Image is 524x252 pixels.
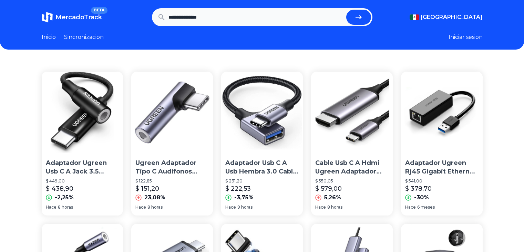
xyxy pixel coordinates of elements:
p: $ 378,70 [405,184,432,193]
p: $ 541,00 [405,178,479,184]
img: MercadoTrack [42,12,53,23]
img: Adaptador Ugreen Rj45 Gigabit Ethernet 5 Gbps Usb 3.0 [401,72,483,153]
span: 8 horas [58,204,73,210]
img: Cable Usb C A Hdmi Ugreen Adaptador 4kuhd 60hz 1.5m Trenzado [311,72,393,153]
p: -30% [414,193,429,202]
a: Ugreen Adaptador Tipo C Audífonos Jack 3.5mm En Angulo 90°Ugreen Adaptador Tipo C Audífonos Jack ... [131,72,213,216]
span: BETA [91,7,107,14]
p: Adaptador Usb C A Usb Hembra 3.0 Cable Otg Usb Tipo C Ugreen [225,159,299,176]
p: $ 550,05 [315,178,389,184]
a: Adaptador Usb C A Usb Hembra 3.0 Cable Otg Usb Tipo C UgreenAdaptador Usb C A Usb Hembra 3.0 Cabl... [221,72,303,216]
span: 6 meses [417,204,435,210]
button: [GEOGRAPHIC_DATA] [410,13,483,21]
img: Adaptador Usb C A Usb Hembra 3.0 Cable Otg Usb Tipo C Ugreen [221,72,303,153]
span: 8 horas [147,204,163,210]
span: 9 horas [237,204,253,210]
p: -3,75% [234,193,254,202]
span: 8 horas [327,204,342,210]
a: Adaptador Ugreen Usb C A Jack 3.5 Audífonos Chip Dac Hi FiAdaptador Ugreen Usb C A Jack 3.5 Audíf... [42,72,123,216]
p: -2,25% [55,193,74,202]
p: $ 438,90 [46,184,73,193]
p: $ 579,00 [315,184,342,193]
p: 5,26% [324,193,341,202]
span: Hace [225,204,236,210]
p: $ 122,85 [135,178,209,184]
img: Mexico [410,14,419,20]
span: Hace [405,204,416,210]
span: MercadoTrack [55,13,102,21]
span: [GEOGRAPHIC_DATA] [421,13,483,21]
p: $ 231,20 [225,178,299,184]
button: Iniciar sesion [449,33,483,41]
p: Adaptador Ugreen Usb C A Jack 3.5 Audífonos Chip Dac Hi Fi [46,159,119,176]
a: Inicio [42,33,56,41]
img: Adaptador Ugreen Usb C A Jack 3.5 Audífonos Chip Dac Hi Fi [42,72,123,153]
p: $ 222,53 [225,184,251,193]
p: $ 449,00 [46,178,119,184]
p: 23,08% [144,193,165,202]
p: $ 151,20 [135,184,159,193]
p: Cable Usb C A Hdmi Ugreen Adaptador 4kuhd 60hz 1.5m Trenzado [315,159,389,176]
p: Ugreen Adaptador Tipo C Audífonos Jack 3.5mm En [PERSON_NAME] 90° [135,159,209,176]
a: MercadoTrackBETA [42,12,102,23]
p: Adaptador Ugreen Rj45 Gigabit Ethernet 5 Gbps Usb 3.0 [405,159,479,176]
span: Hace [46,204,56,210]
span: Hace [135,204,146,210]
span: Hace [315,204,326,210]
a: Adaptador Ugreen Rj45 Gigabit Ethernet 5 Gbps Usb 3.0Adaptador Ugreen Rj45 Gigabit Ethernet 5 Gbp... [401,72,483,216]
img: Ugreen Adaptador Tipo C Audífonos Jack 3.5mm En Angulo 90° [131,72,213,153]
a: Sincronizacion [64,33,104,41]
a: Cable Usb C A Hdmi Ugreen Adaptador 4kuhd 60hz 1.5m TrenzadoCable Usb C A Hdmi Ugreen Adaptador 4... [311,72,393,216]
